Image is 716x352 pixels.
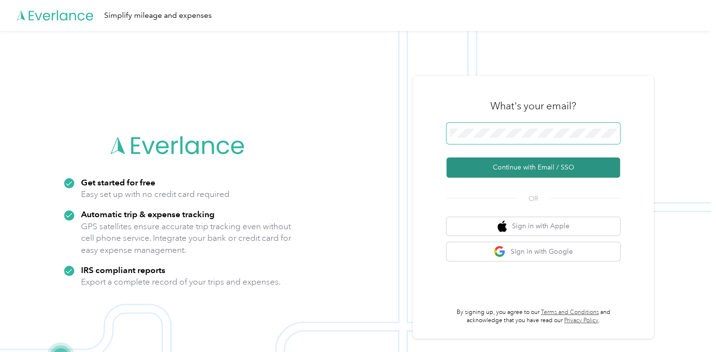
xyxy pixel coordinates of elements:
div: Simplify mileage and expenses [104,10,212,22]
img: apple logo [498,221,507,233]
p: By signing up, you agree to our and acknowledge that you have read our . [446,308,620,325]
p: Export a complete record of your trips and expenses. [81,276,281,288]
button: apple logoSign in with Apple [446,217,620,236]
a: Privacy Policy [564,317,598,324]
img: google logo [494,246,506,258]
a: Terms and Conditions [541,309,599,316]
strong: Automatic trip & expense tracking [81,209,215,219]
button: google logoSign in with Google [446,242,620,261]
p: GPS satellites ensure accurate trip tracking even without cell phone service. Integrate your bank... [81,221,292,256]
span: OR [516,194,550,204]
strong: Get started for free [81,177,155,187]
strong: IRS compliant reports [81,265,165,275]
h3: What's your email? [490,99,576,113]
p: Easy set up with no credit card required [81,188,230,200]
button: Continue with Email / SSO [446,157,620,178]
